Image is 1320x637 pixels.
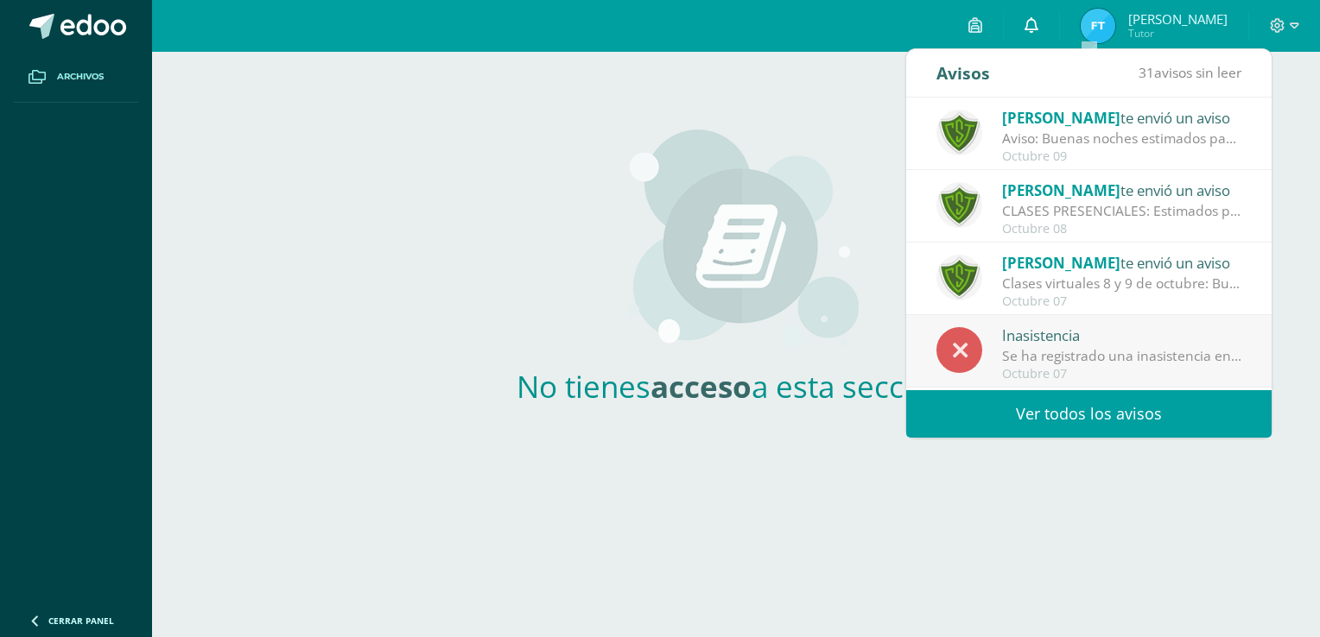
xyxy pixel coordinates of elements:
div: Avisos [936,49,990,97]
img: 6f5ff69043559128dc4baf9e9c0f15a0.png [936,255,982,300]
div: te envió un aviso [1002,251,1242,274]
span: [PERSON_NAME] [1002,108,1120,128]
img: courses_medium.png [614,128,859,352]
div: Octubre 09 [1002,149,1242,164]
span: 31 [1139,63,1154,82]
div: CLASES PRESENCIALES: Estimados padres de familia: Les informamos que el Comité de Riesgo Escolar ... [1002,201,1242,221]
strong: acceso [650,366,752,407]
span: Cerrar panel [48,615,114,627]
div: Octubre 07 [1002,367,1242,382]
div: te envió un aviso [1002,179,1242,201]
div: Inasistencia [1002,324,1242,346]
div: Octubre 08 [1002,222,1242,237]
span: Tutor [1128,26,1228,41]
img: 2a918e31a8919171dbdf98851894726c.png [1081,9,1115,43]
div: te envió un aviso [1002,106,1242,129]
img: c7e4502288b633c389763cda5c4117dc.png [936,182,982,228]
a: Archivos [14,52,138,103]
span: avisos sin leer [1139,63,1241,82]
div: Clases virtuales 8 y 9 de octubre: Buenas tardes, estimados padres y madres de familia. Adjuntamo... [1002,274,1242,293]
a: Ver todos los avisos [906,390,1272,438]
div: Se ha registrado una inasistencia en Segundo Básico el día [DATE] para Alma del [PERSON_NAME]. [1002,346,1242,366]
h2: No tienes a esta sección. [481,366,991,407]
span: [PERSON_NAME] [1128,10,1228,28]
img: 6f5ff69043559128dc4baf9e9c0f15a0.png [936,110,982,155]
span: [PERSON_NAME] [1002,180,1120,200]
div: Octubre 07 [1002,294,1242,309]
span: [PERSON_NAME] [1002,253,1120,273]
div: Aviso: Buenas noches estimados padres de familia, debido a las lluvias de hoy por la tarde, si su... [1002,129,1242,148]
span: Archivos [57,70,104,84]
